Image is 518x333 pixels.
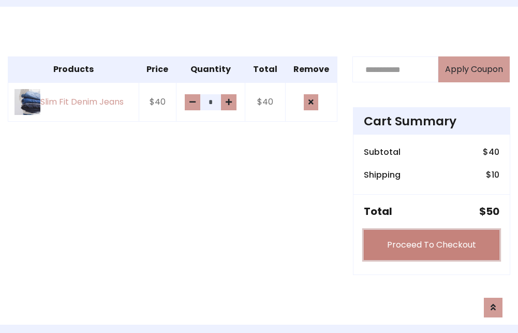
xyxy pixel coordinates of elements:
th: Total [245,57,285,83]
a: Proceed To Checkout [364,230,499,260]
span: 40 [489,146,499,158]
h6: $ [486,170,499,180]
h6: Shipping [364,170,401,180]
h5: Total [364,205,392,218]
h5: $ [479,205,499,218]
th: Remove [285,57,337,83]
th: Price [139,57,176,83]
h6: $ [483,147,499,157]
th: Quantity [176,57,245,83]
button: Apply Coupon [438,56,510,82]
td: $40 [245,82,285,122]
span: 10 [492,169,499,181]
h6: Subtotal [364,147,401,157]
a: Slim Fit Denim Jeans [14,89,132,115]
span: 50 [486,204,499,219]
h4: Cart Summary [364,114,499,128]
td: $40 [139,82,176,122]
th: Products [8,57,139,83]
